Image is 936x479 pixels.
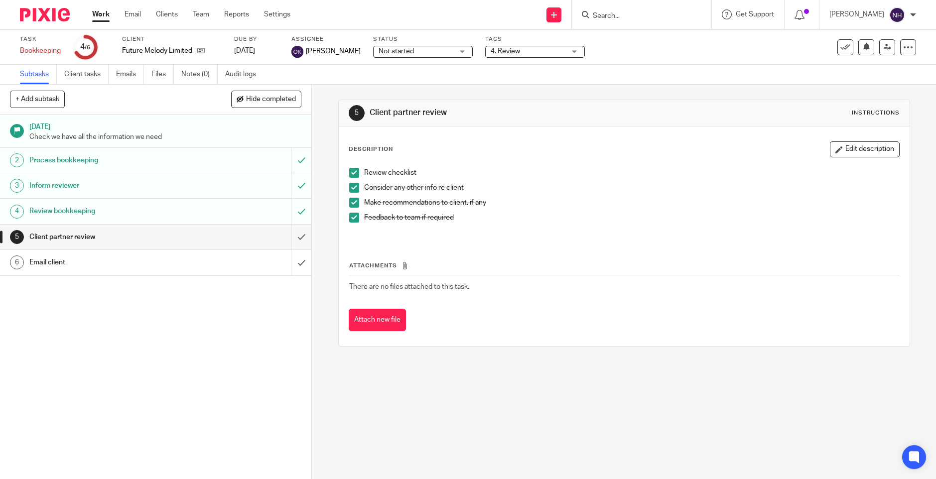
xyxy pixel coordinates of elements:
[225,65,264,84] a: Audit logs
[122,35,222,43] label: Client
[234,35,279,43] label: Due by
[491,48,520,55] span: 4. Review
[349,309,406,331] button: Attach new file
[85,45,90,50] small: /6
[10,255,24,269] div: 6
[370,108,645,118] h1: Client partner review
[852,109,900,117] div: Instructions
[20,65,57,84] a: Subtasks
[364,168,899,178] p: Review checklist
[592,12,681,21] input: Search
[156,9,178,19] a: Clients
[92,9,110,19] a: Work
[29,178,197,193] h1: Inform reviewer
[829,9,884,19] p: [PERSON_NAME]
[889,7,905,23] img: svg%3E
[306,46,361,56] span: [PERSON_NAME]
[10,153,24,167] div: 2
[29,120,302,132] h1: [DATE]
[231,91,301,108] button: Hide completed
[291,46,303,58] img: svg%3E
[10,179,24,193] div: 3
[264,9,290,19] a: Settings
[349,283,469,290] span: There are no files attached to this task.
[10,230,24,244] div: 5
[234,47,255,54] span: [DATE]
[29,255,197,270] h1: Email client
[125,9,141,19] a: Email
[20,8,70,21] img: Pixie
[151,65,174,84] a: Files
[80,41,90,53] div: 4
[364,213,899,223] p: Feedback to team if required
[224,9,249,19] a: Reports
[736,11,774,18] span: Get Support
[29,230,197,244] h1: Client partner review
[64,65,109,84] a: Client tasks
[181,65,218,84] a: Notes (0)
[349,145,393,153] p: Description
[20,46,61,56] div: Bookkeeping
[10,91,65,108] button: + Add subtask
[29,153,197,168] h1: Process bookkeeping
[291,35,361,43] label: Assignee
[379,48,414,55] span: Not started
[20,35,61,43] label: Task
[10,205,24,219] div: 4
[246,96,296,104] span: Hide completed
[364,183,899,193] p: Consider any other info re client
[349,105,365,121] div: 5
[116,65,144,84] a: Emails
[349,263,397,268] span: Attachments
[485,35,585,43] label: Tags
[373,35,473,43] label: Status
[29,204,197,219] h1: Review bookkeeping
[193,9,209,19] a: Team
[29,132,302,142] p: Check we have all the information we need
[122,46,192,56] p: Future Melody Limited
[830,141,900,157] button: Edit description
[364,198,899,208] p: Make recommendations to client, if any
